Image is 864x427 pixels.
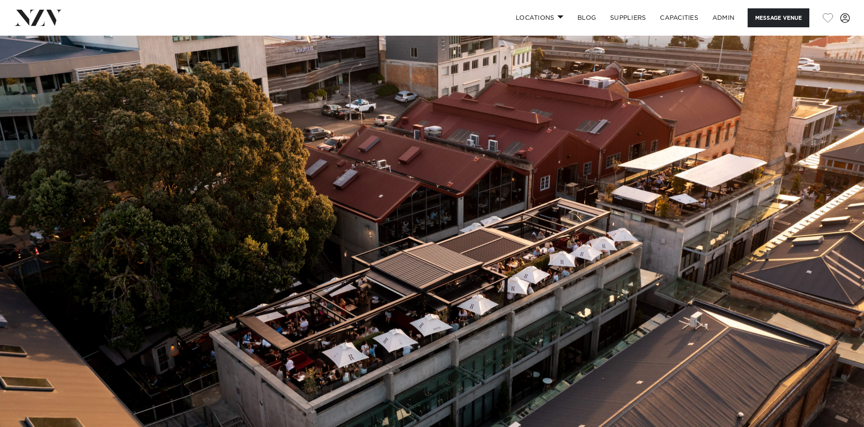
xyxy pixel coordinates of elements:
a: BLOG [570,8,603,27]
a: Locations [509,8,570,27]
button: Message Venue [748,8,809,27]
img: nzv-logo.png [14,10,62,26]
a: ADMIN [705,8,741,27]
a: SUPPLIERS [603,8,653,27]
a: Capacities [653,8,705,27]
